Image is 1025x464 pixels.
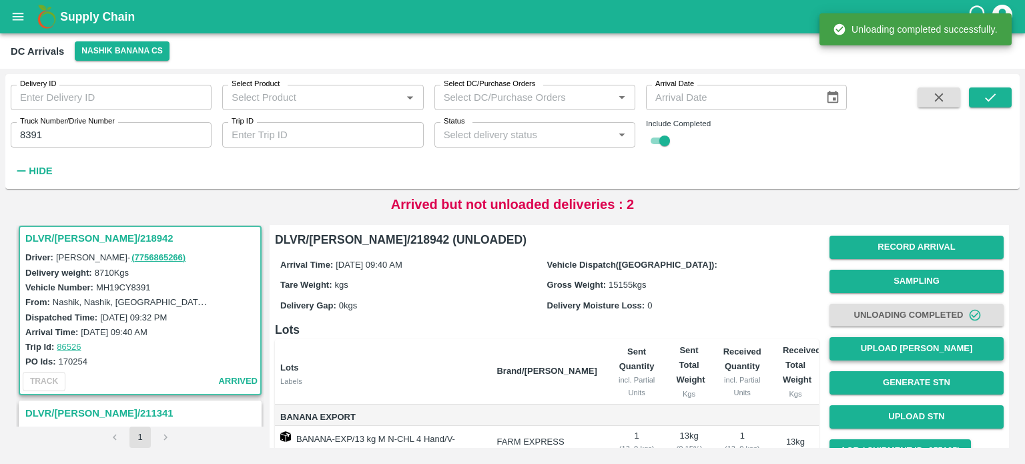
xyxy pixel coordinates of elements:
[339,300,357,310] span: 0 kgs
[96,282,151,292] label: MH19CY8391
[677,443,702,455] div: ( 0.15 %)
[20,116,115,127] label: Truck Number/Drive Number
[619,346,655,371] b: Sent Quantity
[619,443,655,455] div: ( 13, 0 kgs)
[783,388,808,400] div: Kgs
[677,345,705,385] b: Sent Total Weight
[59,357,87,367] label: 170254
[783,345,821,385] b: Received Total Weight
[60,10,135,23] b: Supply Chain
[829,439,971,463] button: AQR ( Shipment Id: 355105)
[53,296,396,307] label: Nashik, Nashik, [GEOGRAPHIC_DATA], [GEOGRAPHIC_DATA], [GEOGRAPHIC_DATA]
[33,3,60,30] img: logo
[25,405,259,422] h3: DLVR/[PERSON_NAME]/211341
[25,268,92,278] label: Delivery weight:
[25,297,50,307] label: From:
[60,7,967,26] a: Supply Chain
[829,236,1004,259] button: Record Arrival
[275,320,819,339] h6: Lots
[218,374,258,389] span: arrived
[772,426,819,459] td: 13 kg
[335,280,348,290] span: kgs
[95,268,129,278] label: 8710 Kgs
[25,357,56,367] label: PO Ids:
[25,342,54,352] label: Trip Id:
[647,300,652,310] span: 0
[829,304,1004,327] button: Unloading Completed
[280,280,332,290] label: Tare Weight:
[829,371,1004,395] button: Generate STN
[646,85,815,110] input: Arrival Date
[666,426,713,459] td: 13 kg
[829,405,1004,429] button: Upload STN
[646,118,847,130] div: Include Completed
[131,252,186,262] a: (7756865266)
[100,312,167,322] label: [DATE] 09:32 PM
[677,388,702,400] div: Kgs
[496,366,597,376] b: Brand/[PERSON_NAME]
[547,300,645,310] label: Delivery Moisture Loss:
[401,89,418,106] button: Open
[609,280,646,290] span: 15155 kgs
[25,312,97,322] label: Dispatched Time:
[280,375,486,387] div: Labels
[613,126,631,144] button: Open
[57,342,81,352] a: 86526
[829,337,1004,361] button: Upload [PERSON_NAME]
[547,260,717,270] label: Vehicle Dispatch([GEOGRAPHIC_DATA]):
[11,160,56,182] button: Hide
[280,260,333,270] label: Arrival Time:
[29,166,52,176] strong: Hide
[280,431,291,442] img: box
[222,122,423,148] input: Enter Trip ID
[723,374,761,399] div: incl. Partial Units
[723,443,761,455] div: ( 13, 0 kgs)
[226,89,397,106] input: Select Product
[3,1,33,32] button: open drawer
[608,426,666,459] td: 1
[280,410,486,425] span: Banana Export
[444,116,465,127] label: Status
[11,85,212,110] input: Enter Delivery ID
[11,122,212,148] input: Enter Truck Number/Drive Number
[438,89,592,106] input: Select DC/Purchase Orders
[20,79,56,89] label: Delivery ID
[967,5,990,29] div: customer-support
[25,252,53,262] label: Driver:
[444,79,535,89] label: Select DC/Purchase Orders
[56,252,187,262] span: [PERSON_NAME] -
[81,327,147,337] label: [DATE] 09:40 AM
[438,126,609,144] input: Select delivery status
[547,280,607,290] label: Gross Weight:
[25,327,78,337] label: Arrival Time:
[336,260,402,270] span: [DATE] 09:40 AM
[129,427,151,448] button: page 1
[232,116,254,127] label: Trip ID
[833,17,998,41] div: Unloading completed successfully.
[102,427,178,448] nav: pagination navigation
[990,3,1014,31] div: account of current user
[280,363,298,373] b: Lots
[280,300,336,310] label: Delivery Gap:
[613,89,631,106] button: Open
[820,85,845,110] button: Choose date
[829,270,1004,293] button: Sampling
[723,346,761,371] b: Received Quantity
[75,41,169,61] button: Select DC
[655,79,694,89] label: Arrival Date
[619,374,655,399] div: incl. Partial Units
[25,282,93,292] label: Vehicle Number:
[232,79,280,89] label: Select Product
[713,426,772,459] td: 1
[275,230,819,249] h6: DLVR/[PERSON_NAME]/218942 (UNLOADED)
[11,43,64,60] div: DC Arrivals
[391,194,635,214] p: Arrived but not unloaded deliveries : 2
[486,426,607,459] td: FARM EXPRESS
[275,426,486,459] td: BANANA-EXP/13 kg M N-CHL 4 Hand/V-[PERSON_NAME]/468FEX/190825
[25,230,259,247] h3: DLVR/[PERSON_NAME]/218942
